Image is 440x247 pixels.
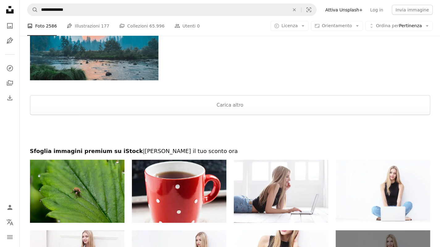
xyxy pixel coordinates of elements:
[149,23,165,29] span: 65.996
[365,21,433,31] button: Ordina perPertinenza
[376,23,399,28] span: Ordina per
[321,5,366,15] a: Attiva Unsplash+
[4,201,16,214] a: Accedi / Registrati
[4,20,16,32] a: Foto
[4,92,16,104] a: Cronologia download
[4,35,16,47] a: Illustrazioni
[4,4,16,17] a: Home — Unsplash
[336,160,430,223] img: Felice giovane donna seduto sul pavimento e usando il il computer portatile
[27,4,316,16] form: Trova visual in tutto il sito
[197,23,200,29] span: 0
[143,148,238,154] span: | [PERSON_NAME] il tuo sconto ora
[322,23,352,28] span: Orientamento
[4,62,16,75] a: Esplora
[270,21,308,31] button: Licenza
[132,160,226,223] img: Tazza rossa in pisello sullo sfondo dello schermo di un laptop
[4,231,16,243] button: Menu
[234,160,328,223] img: Donna distesa sul pavimento a casa e usando il il computer portatile
[287,4,301,16] button: Elimina
[311,21,362,31] button: Orientamento
[67,16,109,36] a: Illustrazioni 177
[4,77,16,89] a: Collezioni
[392,5,433,15] button: Invia immagine
[30,95,430,115] button: Carica altro
[30,147,430,155] h2: Sfoglia immagini premium su iStock
[4,216,16,228] button: Lingua
[27,4,38,16] button: Cerca su Unsplash
[281,23,298,28] span: Licenza
[301,4,316,16] button: Ricerca visiva
[376,23,422,29] span: Pertinenza
[30,34,158,40] a: specchio d'acqua circondato da alberi
[101,23,109,29] span: 177
[119,16,165,36] a: Collezioni 65.996
[367,5,387,15] a: Log in
[30,160,124,223] img: Coleottero di piccole dimensioni
[174,16,200,36] a: Utenti 0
